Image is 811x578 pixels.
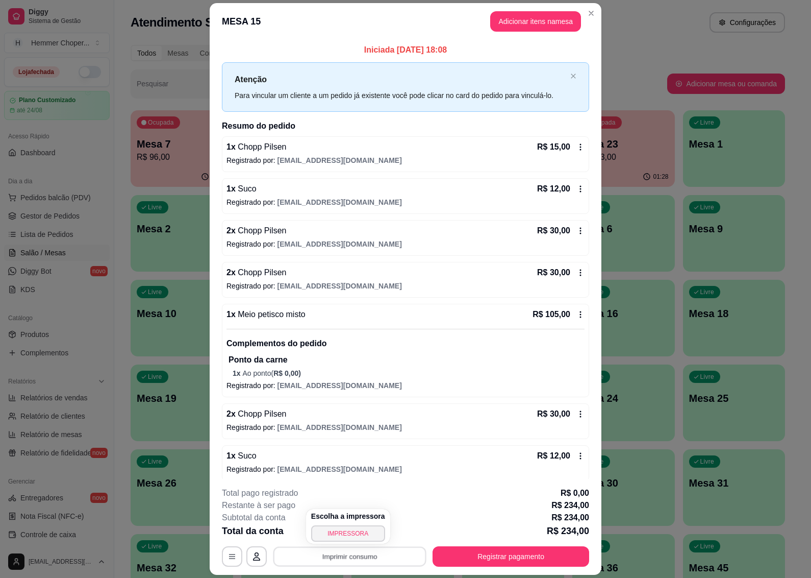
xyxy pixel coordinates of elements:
[537,225,570,237] p: R$ 30,00
[222,512,286,524] p: Subtotal da conta
[226,225,286,237] p: 2 x
[277,423,402,431] span: [EMAIL_ADDRESS][DOMAIN_NAME]
[210,3,601,40] header: MESA 15
[226,183,257,195] p: 1 x
[235,73,566,86] p: Atenção
[561,487,589,499] p: R$ 0,00
[277,198,402,206] span: [EMAIL_ADDRESS][DOMAIN_NAME]
[226,308,306,321] p: 1 x
[236,310,306,319] span: Meio petisco misto
[533,308,570,321] p: R$ 105,00
[226,239,585,249] p: Registrado por:
[583,5,599,21] button: Close
[537,183,570,195] p: R$ 12,00
[226,422,585,432] p: Registrado por:
[277,282,402,290] span: [EMAIL_ADDRESS][DOMAIN_NAME]
[233,368,585,378] p: Ao ponto (
[236,142,287,151] span: Chopp Pilsen
[236,226,287,235] span: Chopp Pilsen
[233,369,242,377] span: 1 x
[226,141,286,153] p: 1 x
[226,464,585,474] p: Registrado por:
[222,499,295,512] p: Restante à ser pago
[537,267,570,279] p: R$ 30,00
[551,512,589,524] p: R$ 234,00
[236,451,257,460] span: Suco
[570,73,576,80] button: close
[226,267,286,279] p: 2 x
[570,73,576,79] span: close
[537,408,570,420] p: R$ 30,00
[226,408,286,420] p: 2 x
[273,369,301,377] span: R$ 0,00 )
[277,156,402,164] span: [EMAIL_ADDRESS][DOMAIN_NAME]
[235,90,566,101] div: Para vincular um cliente a um pedido já existente você pode clicar no card do pedido para vinculá...
[236,184,257,193] span: Suco
[226,338,585,350] p: Complementos do pedido
[537,450,570,462] p: R$ 12,00
[273,547,426,567] button: Imprimir consumo
[277,465,402,473] span: [EMAIL_ADDRESS][DOMAIN_NAME]
[490,11,581,32] button: Adicionar itens namesa
[547,524,589,538] p: R$ 234,00
[433,546,589,567] button: Registrar pagamento
[229,354,585,366] p: Ponto da carne
[236,268,287,277] span: Chopp Pilsen
[277,381,402,390] span: [EMAIL_ADDRESS][DOMAIN_NAME]
[537,141,570,153] p: R$ 15,00
[226,450,257,462] p: 1 x
[226,281,585,291] p: Registrado por:
[222,487,298,499] p: Total pago registrado
[277,240,402,248] span: [EMAIL_ADDRESS][DOMAIN_NAME]
[222,44,589,56] p: Iniciada [DATE] 18:08
[226,197,585,207] p: Registrado por:
[311,525,385,542] button: IMPRESSORA
[311,511,385,521] h4: Escolha a impressora
[222,524,284,538] p: Total da conta
[226,155,585,165] p: Registrado por:
[236,410,287,418] span: Chopp Pilsen
[226,380,585,391] p: Registrado por:
[551,499,589,512] p: R$ 234,00
[222,120,589,132] h2: Resumo do pedido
